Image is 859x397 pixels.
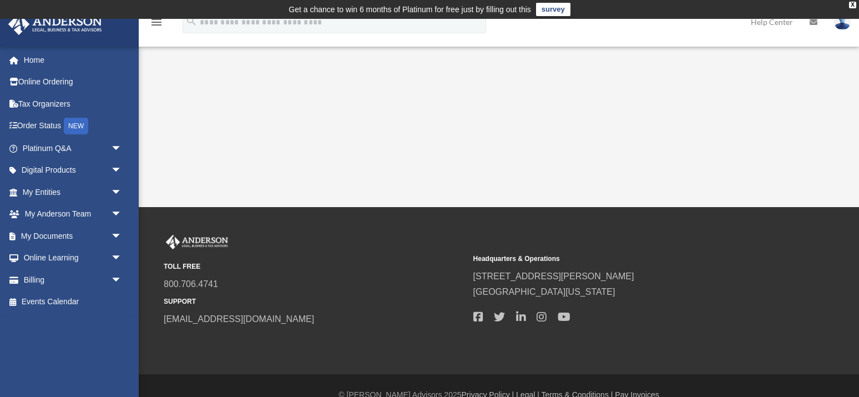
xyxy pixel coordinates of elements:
div: Get a chance to win 6 months of Platinum for free just by filling out this [289,3,531,16]
a: 800.706.4741 [164,279,218,289]
div: NEW [64,118,88,134]
img: Anderson Advisors Platinum Portal [5,13,105,35]
a: Platinum Q&Aarrow_drop_down [8,137,139,159]
a: Events Calendar [8,291,139,313]
a: Online Learningarrow_drop_down [8,247,139,269]
a: survey [536,3,570,16]
small: Headquarters & Operations [473,253,775,265]
img: Anderson Advisors Platinum Portal [164,235,230,249]
span: arrow_drop_down [111,203,133,226]
a: Tax Organizers [8,93,139,115]
span: arrow_drop_down [111,225,133,248]
a: Home [8,49,139,71]
a: [EMAIL_ADDRESS][DOMAIN_NAME] [164,314,314,324]
a: Billingarrow_drop_down [8,269,139,291]
a: My Documentsarrow_drop_down [8,225,139,247]
a: [GEOGRAPHIC_DATA][US_STATE] [473,287,615,297]
a: menu [150,19,163,29]
a: [STREET_ADDRESS][PERSON_NAME] [473,272,634,281]
i: search [185,15,198,27]
span: arrow_drop_down [111,137,133,160]
a: Digital Productsarrow_drop_down [8,159,139,182]
a: Order StatusNEW [8,115,139,138]
small: TOLL FREE [164,261,466,273]
a: My Anderson Teamarrow_drop_down [8,203,139,225]
i: menu [150,16,163,29]
div: close [849,2,856,8]
a: Online Ordering [8,71,139,93]
span: arrow_drop_down [111,159,133,182]
span: arrow_drop_down [111,247,133,270]
img: User Pic [834,14,851,30]
a: My Entitiesarrow_drop_down [8,181,139,203]
small: SUPPORT [164,296,466,308]
span: arrow_drop_down [111,269,133,292]
span: arrow_drop_down [111,181,133,204]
